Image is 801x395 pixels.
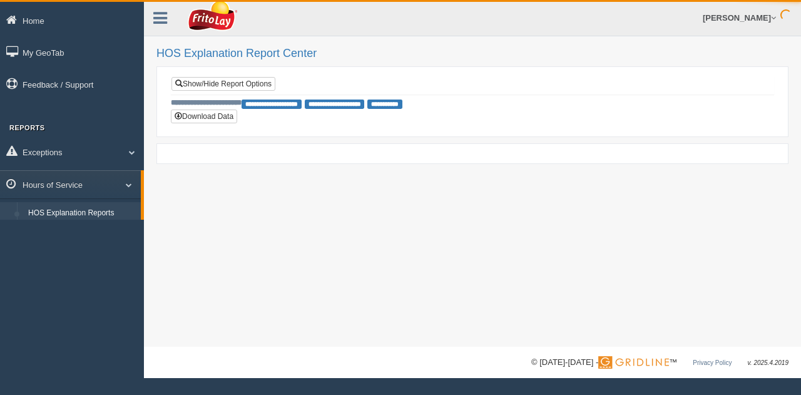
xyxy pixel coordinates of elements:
div: © [DATE]-[DATE] - ™ [531,356,788,369]
img: Gridline [598,356,669,369]
a: Privacy Policy [693,359,732,366]
span: v. 2025.4.2019 [748,359,788,366]
a: Show/Hide Report Options [171,77,275,91]
h2: HOS Explanation Report Center [156,48,788,60]
button: Download Data [171,110,237,123]
a: HOS Explanation Reports [23,202,141,225]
